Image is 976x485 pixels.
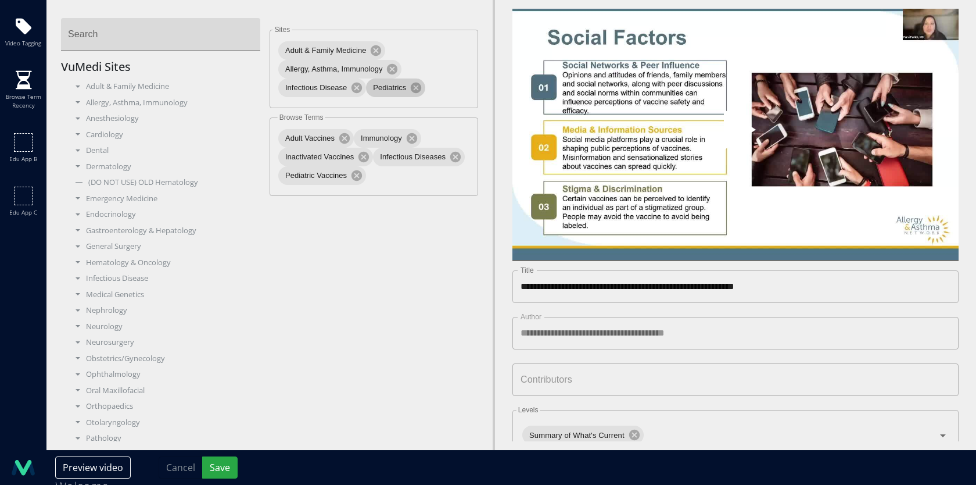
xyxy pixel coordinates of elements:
span: Immunology [354,133,409,144]
span: Pediatric Vaccines [278,170,354,181]
div: Infectious Diseases [373,148,465,166]
span: Browse term recency [3,92,44,110]
label: Levels [516,406,540,413]
span: Allergy, Asthma, Immunology [278,63,389,75]
div: Pediatrics [366,79,425,97]
div: Allergy, Asthma, Immunology [70,97,261,109]
div: Immunology [354,129,421,148]
div: Adult & Family Medicine [70,81,261,92]
div: General Surgery [70,241,261,252]
button: Save [202,457,238,479]
span: Edu app b [9,155,37,163]
div: Ophthalmology [70,369,261,380]
div: Anesthesiology [70,113,261,124]
button: Play Video [631,77,840,191]
div: Neurology [70,321,261,333]
div: Inactivated Vaccines [278,148,373,166]
div: Cardiology [70,129,261,141]
div: Orthopaedics [70,401,261,412]
span: Adult & Family Medicine [278,45,373,56]
span: Inactivated Vaccines [278,151,361,163]
span: Infectious Disease [278,82,354,94]
div: Gastroenterology & Hepatology [70,225,261,237]
img: logo [12,456,35,479]
div: Adult & Family Medicine [278,41,385,60]
div: Infectious Disease [278,79,366,97]
div: Obstetrics/Gynecology [70,353,261,365]
div: Summary of What's Current [522,426,644,444]
span: Pediatrics [366,82,413,94]
video-js: Video Player [512,9,959,261]
div: Medical Genetics [70,289,261,301]
button: Cancel [159,457,203,479]
div: (DO NOT USE) OLD Hematology [70,177,261,188]
div: Allergy, Asthma, Immunology [278,60,401,79]
div: Pediatric Vaccines [278,166,366,185]
div: Neurosurgery [70,337,261,348]
div: Endocrinology [70,209,261,220]
span: Infectious Diseases [373,151,453,163]
span: Adult Vaccines [278,133,342,144]
div: Pathology [70,433,261,444]
div: Otolaryngology [70,417,261,429]
div: Emergency Medicine [70,193,261,205]
div: Adult Vaccines [278,129,354,148]
button: Preview video [55,457,131,479]
span: Edu app c [9,208,37,217]
label: Browse Terms [278,114,325,121]
label: Sites [272,26,292,33]
div: Summary of What's Current [521,421,950,450]
div: Dermatology [70,161,261,173]
span: Video tagging [5,39,41,48]
span: Summary of What's Current [522,430,631,441]
div: Oral Maxillofacial [70,385,261,397]
h5: VuMedi Sites [61,60,270,74]
div: Dental [70,145,261,156]
div: Infectious Disease [70,273,261,284]
div: Nephrology [70,305,261,316]
div: Hematology & Oncology [70,257,261,269]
